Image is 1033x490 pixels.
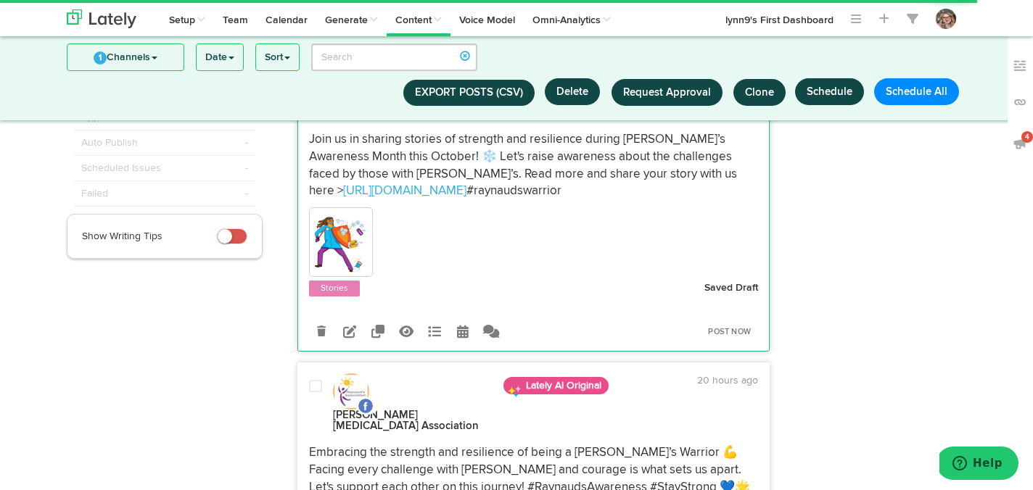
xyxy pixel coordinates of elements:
[503,377,609,394] span: Lately AI Original
[745,87,774,98] span: Clone
[318,281,351,296] a: Stories
[197,44,243,70] a: Date
[623,87,711,98] span: Request Approval
[357,397,374,415] img: facebook.svg
[936,9,956,29] img: OhcUycdS6u5e6MDkMfFl
[1013,136,1027,151] img: announcements_off.svg
[245,136,248,150] span: -
[245,186,248,201] span: -
[256,44,299,70] a: Sort
[311,43,477,71] input: Search
[67,44,184,70] a: 1Channels
[245,161,248,175] span: -
[1021,131,1033,143] span: 4
[94,51,107,65] span: 1
[311,209,371,275] img: IXFhEcTiQzWeNdBRt68q
[704,283,758,293] strong: Saved Draft
[67,9,136,28] img: logo_lately_bg_light.svg
[874,78,959,105] button: Schedule All
[82,231,162,241] span: Show Writing Tips
[795,78,864,105] button: Schedule
[81,186,108,201] span: Failed
[1013,59,1027,73] img: keywords_off.svg
[733,79,786,106] button: Clone
[697,375,758,386] time: 20 hours ago
[545,78,600,105] button: Delete
[1013,95,1027,109] img: links_off.svg
[939,447,1018,483] iframe: Opens a widget where you can find more information
[333,410,479,431] strong: [PERSON_NAME][MEDICAL_DATA] Association
[612,79,723,106] button: Request Approval
[309,131,759,200] p: Join us in sharing stories of strength and resilience during [PERSON_NAME]’s Awareness Month this...
[81,136,138,150] span: Auto Publish
[701,322,758,342] a: Post Now
[333,373,369,410] img: picture
[343,185,466,197] a: [URL][DOMAIN_NAME]
[403,80,535,106] button: Export Posts (CSV)
[81,161,161,175] span: Scheduled Issues
[507,384,522,399] img: sparkles.png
